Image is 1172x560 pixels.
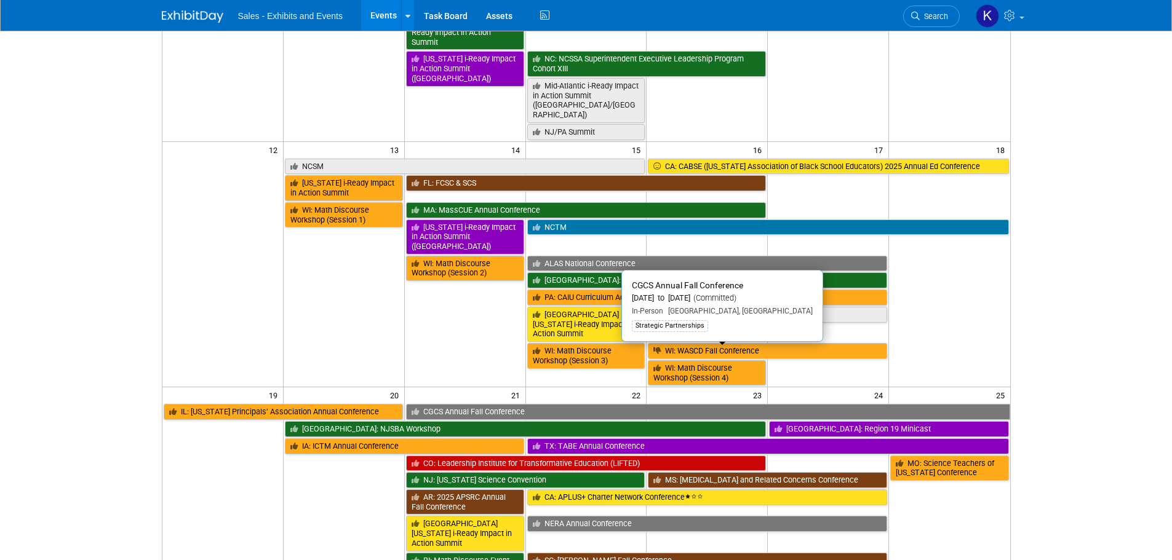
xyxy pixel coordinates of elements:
[285,202,403,227] a: WI: Math Discourse Workshop (Session 1)
[510,387,525,403] span: 21
[162,10,223,23] img: ExhibitDay
[164,404,403,420] a: IL: [US_STATE] Principals’ Association Annual Conference
[406,516,524,551] a: [GEOGRAPHIC_DATA][US_STATE] i-Ready Impact in Action Summit
[527,272,888,288] a: [GEOGRAPHIC_DATA]: NJPSA/FEA/NJASCD Fall Conference
[406,472,645,488] a: NJ: [US_STATE] Science Convention
[527,489,888,505] a: CA: APLUS+ Charter Network Conference
[690,293,736,302] span: (Committed)
[527,343,645,368] a: WI: Math Discourse Workshop (Session 3)
[873,387,888,403] span: 24
[632,307,663,315] span: In-Person
[406,175,767,191] a: FL: FCSC & SCS
[406,404,1010,420] a: CGCS Annual Fall Conference
[890,455,1008,481] a: MO: Science Teachers of [US_STATE] Conference
[285,159,645,175] a: NCSM
[976,4,999,28] img: Kara Haven
[648,159,1008,175] a: CA: CABSE ([US_STATE] Association of Black School Educators) 2025 Annual Ed Conference
[527,219,1009,235] a: NCTM
[527,438,1009,454] a: TX: TABE Annual Conference
[510,142,525,157] span: 14
[406,202,767,218] a: MA: MassCUE Annual Conference
[406,219,524,254] a: [US_STATE] i-Ready Impact in Action Summit ([GEOGRAPHIC_DATA])
[995,387,1010,403] span: 25
[995,142,1010,157] span: 18
[631,387,646,403] span: 22
[648,343,887,359] a: WI: WASCD Fall Conference
[406,256,524,281] a: WI: Math Discourse Workshop (Session 2)
[631,142,646,157] span: 15
[632,293,813,304] div: [DATE] to [DATE]
[527,78,645,123] a: Mid-Atlantic i-Ready Impact in Action Summit ([GEOGRAPHIC_DATA]/[GEOGRAPHIC_DATA])
[663,307,813,315] span: [GEOGRAPHIC_DATA], [GEOGRAPHIC_DATA]
[632,320,708,331] div: Strategic Partnerships
[285,421,766,437] a: [GEOGRAPHIC_DATA]: NJSBA Workshop
[903,6,960,27] a: Search
[632,280,743,290] span: CGCS Annual Fall Conference
[527,307,645,342] a: [GEOGRAPHIC_DATA][US_STATE] i-Ready Impact in Action Summit
[406,489,524,515] a: AR: 2025 APSRC Annual Fall Conference
[268,142,283,157] span: 12
[527,290,888,306] a: PA: CAIU Curriculum Advisory Council (CAC) Conference
[752,142,767,157] span: 16
[406,51,524,86] a: [US_STATE] i-Ready Impact in Action Summit ([GEOGRAPHIC_DATA])
[769,421,1008,437] a: [GEOGRAPHIC_DATA]: Region 19 Minicast
[268,387,283,403] span: 19
[285,175,403,200] a: [US_STATE] i-Ready Impact in Action Summit
[389,142,404,157] span: 13
[527,124,645,140] a: NJ/PA Summit
[238,11,343,21] span: Sales - Exhibits and Events
[406,15,524,50] a: [GEOGRAPHIC_DATA] i-Ready Impact in Action Summit
[648,472,887,488] a: MS: [MEDICAL_DATA] and Related Concerns Conference
[920,12,948,21] span: Search
[527,256,888,272] a: ALAS National Conference
[285,438,524,454] a: IA: ICTM Annual Conference
[527,516,888,532] a: NERA Annual Conference
[752,387,767,403] span: 23
[389,387,404,403] span: 20
[406,455,767,471] a: CO: Leadership Institute for Transformative Education (LIFTED)
[648,360,766,385] a: WI: Math Discourse Workshop (Session 4)
[527,51,767,76] a: NC: NCSSA Superintendent Executive Leadership Program Cohort XIII
[873,142,888,157] span: 17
